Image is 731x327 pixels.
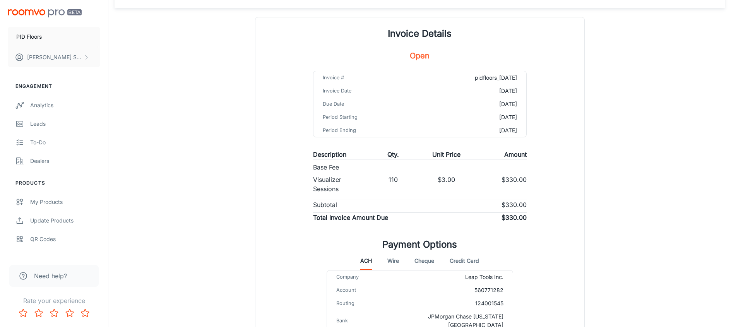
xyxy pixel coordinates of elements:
td: Leap Tools Inc. [389,271,513,284]
h5: Open [410,50,430,62]
img: Roomvo PRO Beta [8,9,82,17]
p: Visualizer Sessions [313,175,366,193]
button: ACH [360,252,372,270]
div: Dealers [30,157,100,165]
button: [PERSON_NAME] Skutelsky [8,47,100,67]
p: Total Invoice Amount Due [313,213,388,222]
td: [DATE] [423,111,526,124]
p: Subtotal [313,200,337,209]
p: [PERSON_NAME] Skutelsky [27,53,82,62]
td: Account [327,284,389,297]
div: My Products [30,198,100,206]
td: [DATE] [423,84,526,98]
td: Invoice # [313,71,424,84]
td: Routing [327,297,389,310]
p: Base Fee [313,163,339,172]
td: Period Starting [313,111,424,124]
button: Rate 4 star [62,305,77,321]
button: Rate 5 star [77,305,93,321]
div: Analytics [30,101,100,110]
p: Qty. [387,150,399,159]
div: To-do [30,138,100,147]
button: PID Floors [8,27,100,47]
p: $330.00 [502,200,527,209]
p: $330.00 [502,175,527,193]
div: Update Products [30,216,100,225]
p: Amount [504,150,527,159]
td: Due Date [313,98,424,111]
span: Need help? [34,271,67,281]
td: [DATE] [423,124,526,137]
td: 124001545 [389,297,513,310]
button: Credit Card [450,252,479,270]
td: pidfloors_[DATE] [423,71,526,84]
td: Period Ending [313,124,424,137]
h1: Payment Options [382,238,457,252]
button: Wire [387,252,399,270]
p: PID Floors [16,33,42,41]
p: $330.00 [502,213,527,222]
div: QR Codes [30,235,100,243]
button: Cheque [414,252,434,270]
button: Rate 1 star [15,305,31,321]
td: 560771282 [389,284,513,297]
td: [DATE] [423,98,526,111]
td: Invoice Date [313,84,424,98]
p: Unit Price [432,150,461,159]
p: $3.00 [438,175,455,193]
button: Rate 2 star [31,305,46,321]
h1: Invoice Details [388,27,452,41]
div: Leads [30,120,100,128]
td: Company [327,271,389,284]
p: Rate your experience [6,296,102,305]
p: 110 [389,175,398,193]
p: Description [313,150,346,159]
button: Rate 3 star [46,305,62,321]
